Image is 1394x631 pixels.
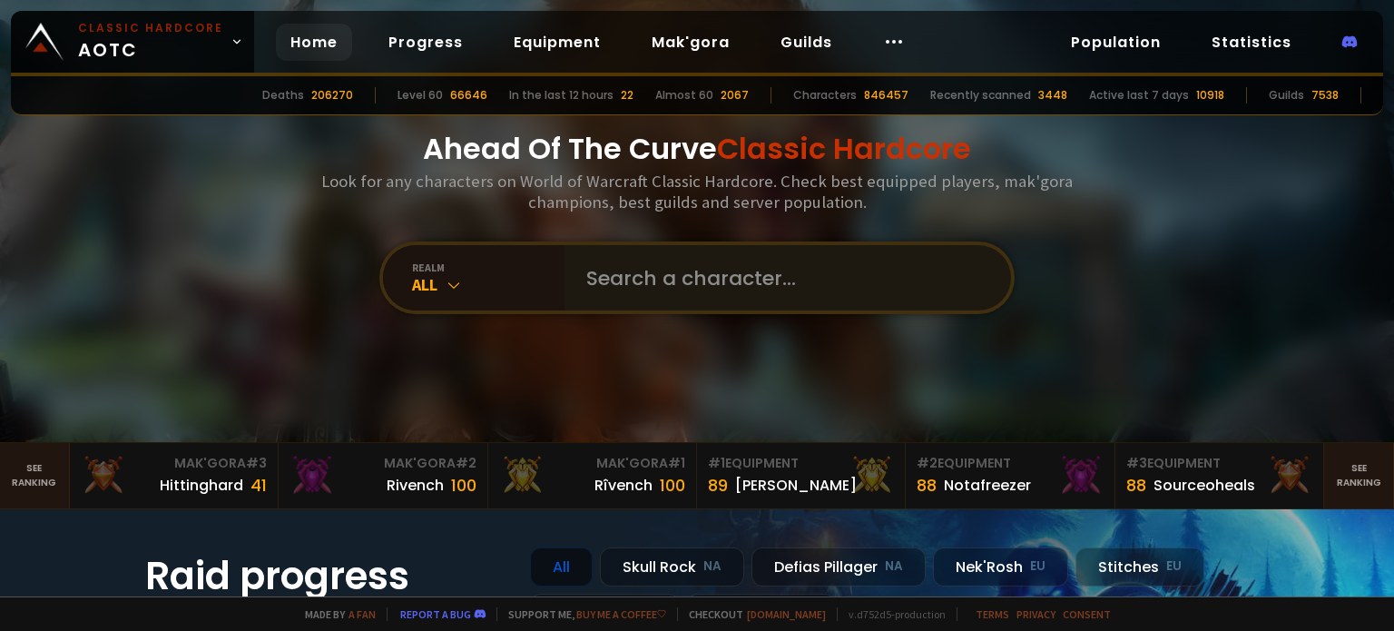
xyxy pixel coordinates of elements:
[456,454,476,472] span: # 2
[1016,607,1055,621] a: Privacy
[530,547,593,587] div: All
[496,607,666,621] span: Support me,
[348,607,376,621] a: a fan
[450,87,487,104] div: 66646
[660,473,685,498] div: 100
[885,557,903,576] small: NA
[1166,557,1182,576] small: EU
[250,473,267,498] div: 41
[314,171,1080,212] h3: Look for any characters on World of Warcraft Classic Hardcore. Check best equipped players, mak'g...
[294,607,376,621] span: Made by
[944,474,1031,497] div: Notafreezer
[1038,87,1067,104] div: 3448
[160,474,243,497] div: Hittinghard
[78,20,223,36] small: Classic Hardcore
[488,443,697,508] a: Mak'Gora#1Rîvench100
[499,454,685,473] div: Mak'Gora
[594,474,653,497] div: Rîvench
[81,454,267,473] div: Mak'Gora
[412,274,564,295] div: All
[1115,443,1324,508] a: #3Equipment88Sourceoheals
[621,87,633,104] div: 22
[1056,24,1175,61] a: Population
[933,547,1068,587] div: Nek'Rosh
[276,24,352,61] a: Home
[703,557,722,576] small: NA
[708,454,894,473] div: Equipment
[290,454,476,473] div: Mak'Gora
[930,87,1031,104] div: Recently scanned
[70,443,279,508] a: Mak'Gora#3Hittinghard41
[668,454,685,472] span: # 1
[1153,474,1255,497] div: Sourceoheals
[451,473,476,498] div: 100
[917,454,938,472] span: # 2
[735,474,857,497] div: [PERSON_NAME]
[721,87,749,104] div: 2067
[717,128,971,169] span: Classic Hardcore
[864,87,908,104] div: 846457
[1089,87,1189,104] div: Active last 7 days
[374,24,477,61] a: Progress
[917,454,1103,473] div: Equipment
[311,87,353,104] div: 206270
[145,547,508,605] h1: Raid progress
[600,547,744,587] div: Skull Rock
[1269,87,1304,104] div: Guilds
[400,607,471,621] a: Report a bug
[509,87,614,104] div: In the last 12 hours
[677,607,826,621] span: Checkout
[78,20,223,64] span: AOTC
[387,474,444,497] div: Rivench
[708,473,728,498] div: 89
[1075,547,1204,587] div: Stitches
[655,87,713,104] div: Almost 60
[906,443,1114,508] a: #2Equipment88Notafreezer
[1063,607,1111,621] a: Consent
[279,443,487,508] a: Mak'Gora#2Rivench100
[576,607,666,621] a: Buy me a coffee
[793,87,857,104] div: Characters
[708,454,725,472] span: # 1
[1126,454,1312,473] div: Equipment
[1197,24,1306,61] a: Statistics
[837,607,946,621] span: v. d752d5 - production
[917,473,937,498] div: 88
[747,607,826,621] a: [DOMAIN_NAME]
[1324,443,1394,508] a: Seeranking
[766,24,847,61] a: Guilds
[637,24,744,61] a: Mak'gora
[262,87,304,104] div: Deaths
[246,454,267,472] span: # 3
[1196,87,1224,104] div: 10918
[11,11,254,73] a: Classic HardcoreAOTC
[575,245,989,311] input: Search a character...
[423,127,971,171] h1: Ahead Of The Curve
[976,607,1009,621] a: Terms
[398,87,443,104] div: Level 60
[1126,473,1146,498] div: 88
[412,261,564,274] div: realm
[1311,87,1339,104] div: 7538
[1126,454,1147,472] span: # 3
[751,547,926,587] div: Defias Pillager
[1030,557,1045,576] small: EU
[499,24,615,61] a: Equipment
[697,443,906,508] a: #1Equipment89[PERSON_NAME]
